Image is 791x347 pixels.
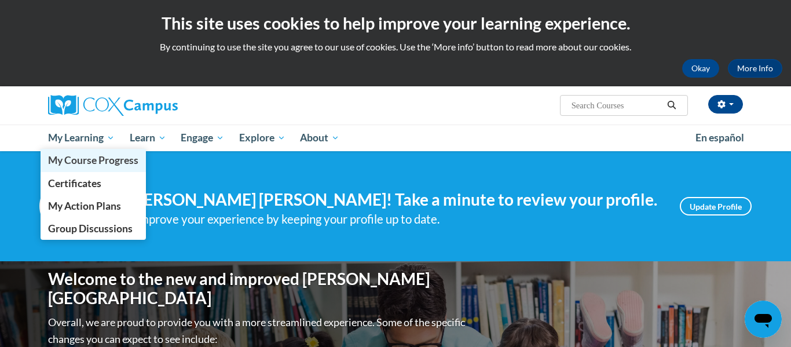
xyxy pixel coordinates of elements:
button: Search [663,98,680,112]
a: My Action Plans [41,195,146,217]
div: Main menu [31,125,760,151]
a: En español [688,126,752,150]
a: Cox Campus [48,95,268,116]
iframe: Button to launch messaging window [745,301,782,338]
button: Account Settings [708,95,743,114]
img: Cox Campus [48,95,178,116]
a: More Info [728,59,782,78]
h2: This site uses cookies to help improve your learning experience. [9,12,782,35]
span: Engage [181,131,224,145]
button: Okay [682,59,719,78]
span: Group Discussions [48,222,133,235]
a: Update Profile [680,197,752,215]
span: My Course Progress [48,154,138,166]
a: My Learning [41,125,122,151]
input: Search Courses [570,98,663,112]
span: My Learning [48,131,115,145]
a: Group Discussions [41,217,146,240]
h4: Hi [PERSON_NAME] [PERSON_NAME]! Take a minute to review your profile. [109,190,662,210]
h1: Welcome to the new and improved [PERSON_NAME][GEOGRAPHIC_DATA] [48,269,468,308]
span: Learn [130,131,166,145]
span: Explore [239,131,285,145]
span: En español [695,132,744,144]
a: My Course Progress [41,149,146,171]
a: About [293,125,347,151]
p: By continuing to use the site you agree to our use of cookies. Use the ‘More info’ button to read... [9,41,782,53]
a: Certificates [41,172,146,195]
span: My Action Plans [48,200,121,212]
span: Certificates [48,177,101,189]
img: Profile Image [39,180,91,232]
div: Help improve your experience by keeping your profile up to date. [109,210,662,229]
a: Engage [173,125,232,151]
a: Learn [122,125,174,151]
a: Explore [232,125,293,151]
span: About [300,131,339,145]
